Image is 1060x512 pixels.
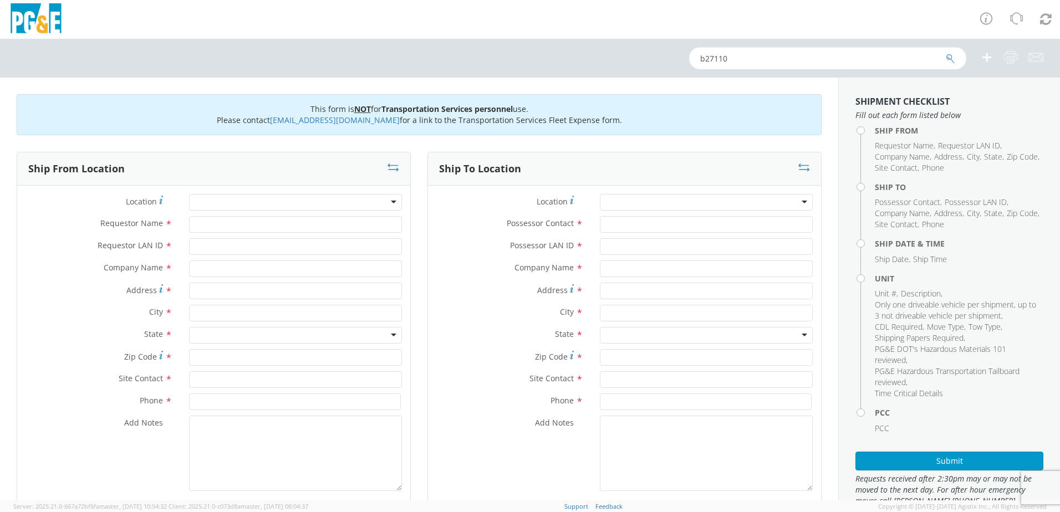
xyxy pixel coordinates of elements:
h4: Ship Date & Time [875,239,1043,248]
u: NOT [354,104,371,114]
li: , [875,254,910,265]
a: Support [564,502,588,510]
span: Unit # [875,288,896,299]
span: Zip Code [124,351,157,362]
li: , [875,366,1041,388]
span: Add Notes [535,417,574,428]
span: Possessor LAN ID [510,240,574,250]
span: Company Name [875,208,930,218]
input: Shipment, Tracking or Reference Number (at least 4 chars) [689,47,966,69]
span: Shipping Papers Required [875,332,964,343]
span: Zip Code [1007,208,1038,218]
div: This form is for use. Please contact for a link to the Transportation Services Fleet Expense form. [17,94,822,135]
span: master, [DATE] 08:04:37 [241,502,308,510]
span: Site Contact [529,373,574,383]
span: Time Critical Details [875,388,943,398]
li: , [875,151,931,162]
span: Address [126,285,157,295]
span: City [967,151,980,162]
span: Requestor LAN ID [938,140,1000,151]
li: , [967,208,981,219]
span: Zip Code [535,351,568,362]
span: Tow Type [969,321,1001,332]
span: Address [537,285,568,295]
span: master, [DATE] 10:54:32 [99,502,167,510]
span: Phone [551,395,574,406]
span: City [967,208,980,218]
span: Location [126,196,157,207]
span: State [555,329,574,339]
b: Transportation Services personnel [381,104,513,114]
span: Copyright © [DATE]-[DATE] Agistix Inc., All Rights Reserved [878,502,1047,511]
span: Requests received after 2:30pm may or may not be moved to the next day. For after hour emergency ... [855,473,1043,506]
span: City [149,306,163,317]
span: Site Contact [875,219,918,229]
span: Fill out each form listed below [855,110,1043,121]
span: Description [901,288,941,299]
h4: Unit [875,274,1043,283]
span: Address [934,151,962,162]
li: , [1007,208,1039,219]
span: Move Type [927,321,964,332]
li: , [927,321,966,332]
span: Requestor Name [100,218,163,228]
li: , [875,299,1041,321]
span: State [984,208,1002,218]
li: , [969,321,1002,332]
span: Phone [922,162,944,173]
h4: Ship From [875,126,1043,135]
li: , [875,288,898,299]
span: Zip Code [1007,151,1038,162]
li: , [945,197,1008,208]
h3: Ship From Location [28,163,125,175]
li: , [875,332,965,344]
span: Add Notes [124,417,163,428]
li: , [984,151,1004,162]
li: , [875,197,942,208]
span: Company Name [104,262,163,273]
li: , [934,208,964,219]
a: Feedback [595,502,623,510]
span: Location [537,196,568,207]
li: , [967,151,981,162]
span: City [560,306,574,317]
span: State [144,329,163,339]
span: Ship Date [875,254,909,264]
span: Ship Time [913,254,947,264]
img: pge-logo-06675f144f4cfa6a6814.png [8,3,64,36]
span: Possessor LAN ID [945,197,1007,207]
span: Phone [140,395,163,406]
span: Only one driveable vehicle per shipment, up to 3 not driveable vehicle per shipment [875,299,1036,321]
h4: Ship To [875,183,1043,191]
span: Phone [922,219,944,229]
span: Site Contact [119,373,163,383]
span: PG&E DOT's Hazardous Materials 101 reviewed [875,344,1006,365]
li: , [934,151,964,162]
strong: Shipment Checklist [855,95,950,107]
span: Site Contact [875,162,918,173]
li: , [1007,151,1039,162]
h4: PCC [875,408,1043,417]
h3: Ship To Location [439,163,521,175]
li: , [875,162,919,173]
span: CDL Required [875,321,923,332]
li: , [875,344,1041,366]
li: , [875,219,919,230]
span: Possessor Contact [507,218,574,228]
span: PCC [875,423,889,433]
li: , [875,208,931,219]
button: Submit [855,452,1043,470]
a: [EMAIL_ADDRESS][DOMAIN_NAME] [270,115,400,125]
li: , [938,140,1002,151]
span: Requestor LAN ID [98,240,163,250]
li: , [875,140,935,151]
span: Company Name [514,262,574,273]
span: Client: 2025.21.0-c073d8a [169,502,308,510]
span: State [984,151,1002,162]
li: , [984,208,1004,219]
span: Requestor Name [875,140,934,151]
li: , [875,321,924,332]
span: Possessor Contact [875,197,940,207]
span: Address [934,208,962,218]
span: PG&E Hazardous Transportation Tailboard reviewed [875,366,1020,387]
